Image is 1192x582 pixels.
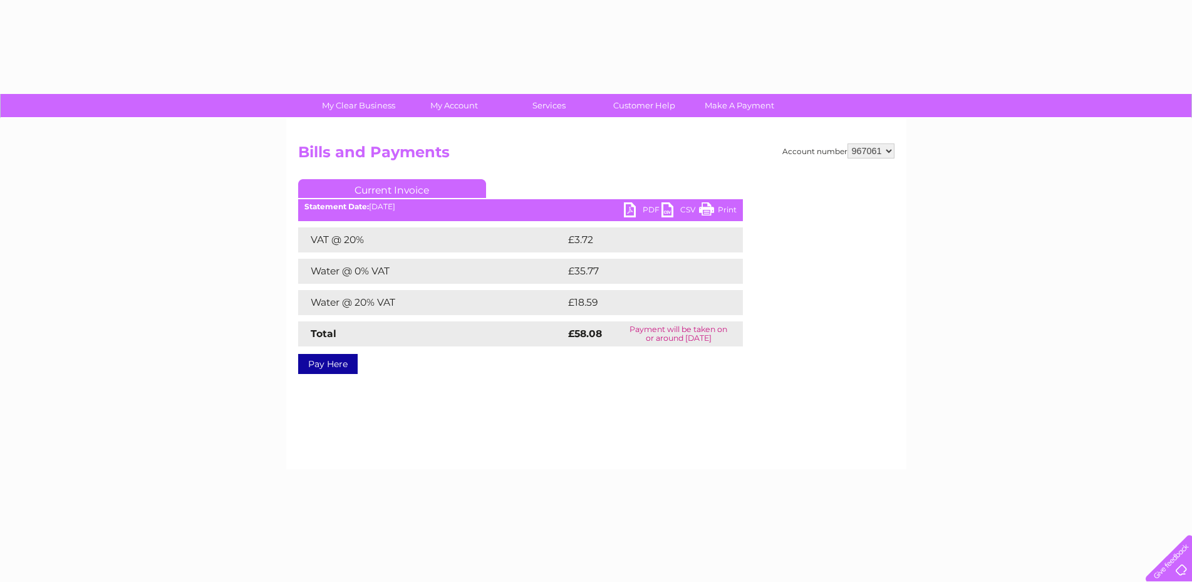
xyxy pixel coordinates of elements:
a: My Clear Business [307,94,410,117]
a: CSV [661,202,699,221]
a: Customer Help [593,94,696,117]
a: PDF [624,202,661,221]
a: Current Invoice [298,179,486,198]
td: Payment will be taken on or around [DATE] [614,321,743,346]
td: £3.72 [565,227,713,252]
a: Print [699,202,737,221]
div: [DATE] [298,202,743,211]
h2: Bills and Payments [298,143,894,167]
td: £18.59 [565,290,717,315]
a: Pay Here [298,354,358,374]
a: Services [497,94,601,117]
td: VAT @ 20% [298,227,565,252]
a: My Account [402,94,505,117]
strong: £58.08 [568,328,602,340]
td: Water @ 0% VAT [298,259,565,284]
a: Make A Payment [688,94,791,117]
td: £35.77 [565,259,717,284]
b: Statement Date: [304,202,369,211]
strong: Total [311,328,336,340]
div: Account number [782,143,894,158]
td: Water @ 20% VAT [298,290,565,315]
